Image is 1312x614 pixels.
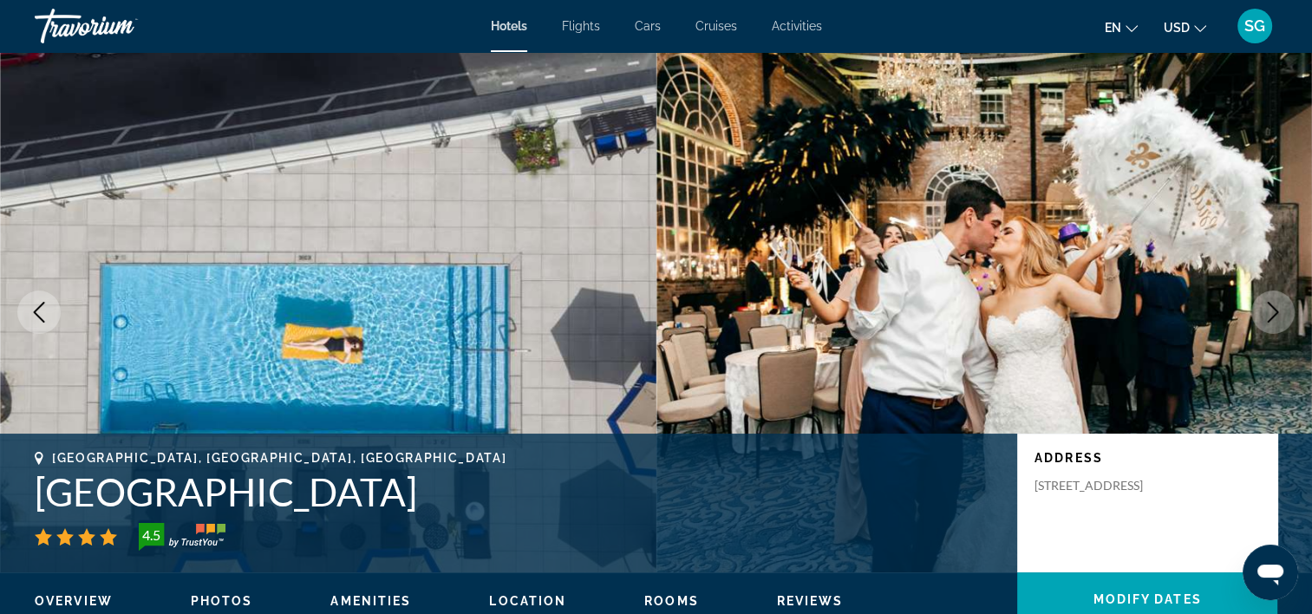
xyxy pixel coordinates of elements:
span: en [1105,21,1121,35]
span: USD [1164,21,1190,35]
span: Rooms [644,594,699,608]
a: Activities [772,19,822,33]
iframe: Button to launch messaging window [1243,545,1298,600]
a: Cars [635,19,661,33]
span: Reviews [777,594,844,608]
button: Next image [1251,291,1295,334]
img: TrustYou guest rating badge [139,523,225,551]
span: Overview [35,594,113,608]
button: Location [489,593,566,609]
button: User Menu [1232,8,1277,44]
h1: [GEOGRAPHIC_DATA] [35,469,1000,514]
span: [GEOGRAPHIC_DATA], [GEOGRAPHIC_DATA], [GEOGRAPHIC_DATA] [52,451,506,465]
a: Travorium [35,3,208,49]
button: Overview [35,593,113,609]
div: 4.5 [134,525,168,545]
button: Reviews [777,593,844,609]
p: Address [1035,451,1260,465]
a: Hotels [491,19,527,33]
a: Cruises [695,19,737,33]
button: Change language [1105,15,1138,40]
span: SG [1244,17,1265,35]
button: Change currency [1164,15,1206,40]
span: Location [489,594,566,608]
p: [STREET_ADDRESS] [1035,478,1173,493]
button: Photos [191,593,253,609]
button: Previous image [17,291,61,334]
button: Rooms [644,593,699,609]
button: Amenities [330,593,411,609]
span: Photos [191,594,253,608]
span: Modify Dates [1093,592,1201,606]
a: Flights [562,19,600,33]
span: Amenities [330,594,411,608]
